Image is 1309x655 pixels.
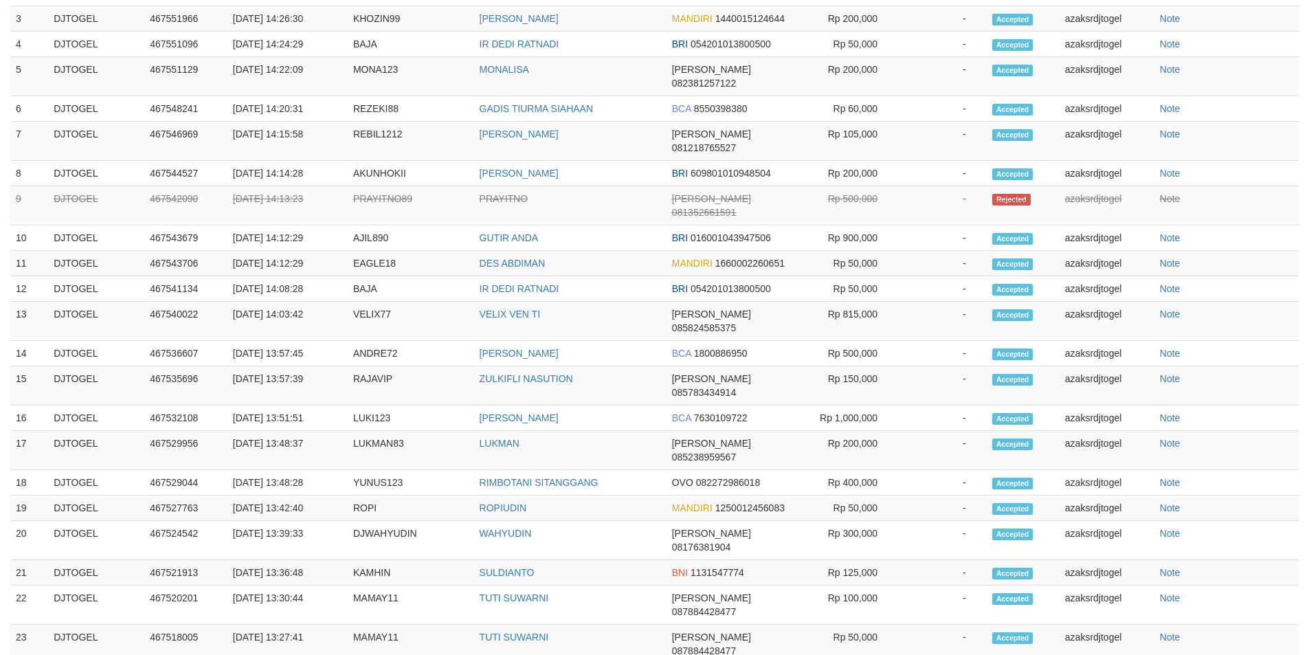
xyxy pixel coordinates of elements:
a: ZULKIFLI NASUTION [480,373,573,384]
td: DJTOGEL [48,186,144,225]
td: - [898,406,986,431]
span: 087884428477 [672,606,736,617]
td: 5 [10,57,48,96]
span: 085824585375 [672,322,736,333]
td: DJTOGEL [48,560,144,586]
span: BCA [672,103,691,114]
a: Note [1160,412,1181,423]
td: 467529956 [144,431,227,470]
td: REZEKI88 [348,96,474,122]
td: [DATE] 13:36:48 [227,560,348,586]
td: KAMHIN [348,560,474,586]
td: PRAYITNO89 [348,186,474,225]
a: RIMBOTANI SITANGGANG [480,477,598,488]
td: - [898,521,986,560]
span: 054201013800500 [691,38,771,49]
span: Accepted [992,593,1033,605]
td: REBIL1212 [348,122,474,161]
td: 467544527 [144,161,227,186]
td: DJTOGEL [48,161,144,186]
td: 9 [10,186,48,225]
td: [DATE] 14:12:29 [227,251,348,276]
td: Rp 150,000 [794,366,898,406]
a: TUTI SUWARNI [480,632,549,643]
a: Note [1160,477,1181,488]
td: azaksrdjtogel [1060,6,1154,32]
td: AJIL890 [348,225,474,251]
td: 17 [10,431,48,470]
span: BNI [672,567,688,578]
span: [PERSON_NAME] [672,632,751,643]
span: 609801010948504 [691,168,771,179]
td: DJTOGEL [48,32,144,57]
td: azaksrdjtogel [1060,366,1154,406]
span: 08176381904 [672,542,731,553]
td: azaksrdjtogel [1060,161,1154,186]
td: 467540022 [144,302,227,341]
span: Accepted [992,503,1033,515]
td: DJTOGEL [48,496,144,521]
span: [PERSON_NAME] [672,592,751,603]
td: YUNUS123 [348,470,474,496]
td: - [898,470,986,496]
td: Rp 200,000 [794,57,898,96]
td: Rp 200,000 [794,6,898,32]
td: EAGLE18 [348,251,474,276]
td: - [898,6,986,32]
td: 467551129 [144,57,227,96]
span: Accepted [992,129,1033,141]
a: LUKMAN [480,438,519,449]
td: [DATE] 13:48:28 [227,470,348,496]
span: Accepted [992,258,1033,270]
td: DJTOGEL [48,431,144,470]
td: 467524542 [144,521,227,560]
td: azaksrdjtogel [1060,560,1154,586]
td: Rp 125,000 [794,560,898,586]
td: 7 [10,122,48,161]
span: 081352661591 [672,207,736,218]
td: 10 [10,225,48,251]
a: Note [1160,528,1181,539]
span: Accepted [992,284,1033,296]
td: 20 [10,521,48,560]
td: 467527763 [144,496,227,521]
td: [DATE] 13:48:37 [227,431,348,470]
span: 8550398380 [694,103,748,114]
td: BAJA [348,32,474,57]
td: 467546969 [144,122,227,161]
td: Rp 500,000 [794,341,898,366]
td: 18 [10,470,48,496]
td: [DATE] 14:20:31 [227,96,348,122]
td: 14 [10,341,48,366]
td: Rp 50,000 [794,32,898,57]
span: BCA [672,348,691,359]
td: 11 [10,251,48,276]
a: [PERSON_NAME] [480,129,559,140]
span: BRI [672,168,688,179]
td: - [898,366,986,406]
a: [PERSON_NAME] [480,412,559,423]
td: DJTOGEL [48,341,144,366]
a: Note [1160,193,1181,204]
span: 085238959567 [672,452,736,463]
span: Rejected [992,194,1031,206]
td: azaksrdjtogel [1060,341,1154,366]
td: AKUNHOKII [348,161,474,186]
span: Accepted [992,438,1033,450]
td: 467543679 [144,225,227,251]
td: 467521913 [144,560,227,586]
td: LUKMAN83 [348,431,474,470]
span: [PERSON_NAME] [672,193,751,204]
td: 8 [10,161,48,186]
td: Rp 200,000 [794,431,898,470]
td: - [898,96,986,122]
span: 054201013800500 [691,283,771,294]
span: Accepted [992,348,1033,360]
td: Rp 400,000 [794,470,898,496]
td: Rp 200,000 [794,161,898,186]
span: 1440015124644 [715,13,785,24]
td: [DATE] 14:13:23 [227,186,348,225]
td: ROPI [348,496,474,521]
a: Note [1160,13,1181,24]
span: OVO [672,477,693,488]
